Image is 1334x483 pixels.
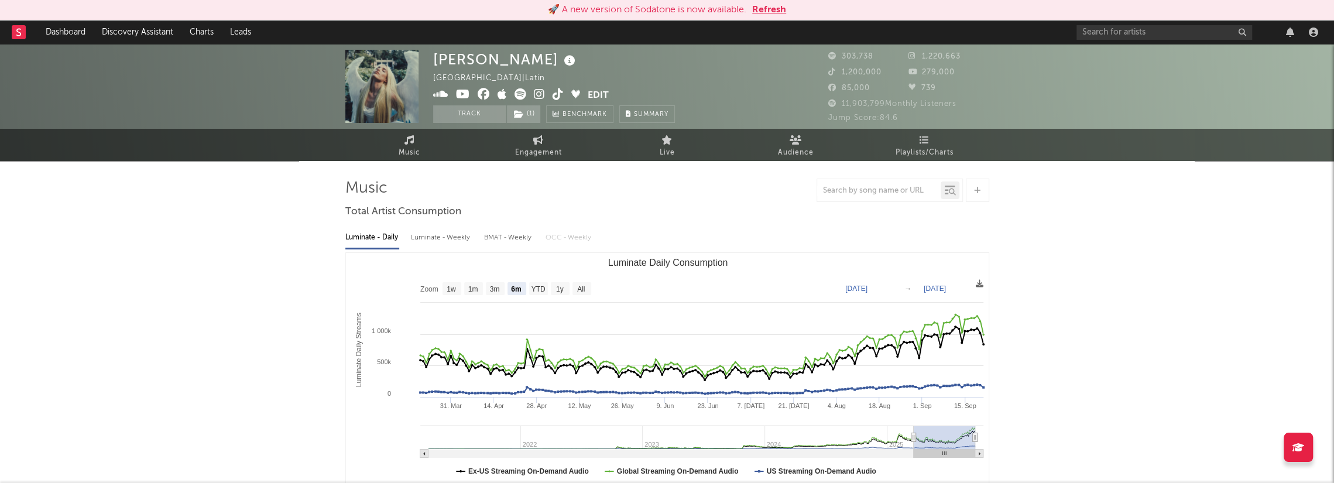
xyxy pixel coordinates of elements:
a: Benchmark [546,105,613,123]
text: 9. Jun [656,402,674,409]
div: [GEOGRAPHIC_DATA] | Latin [433,71,558,85]
span: Total Artist Consumption [345,205,461,219]
text: Global Streaming On-Demand Audio [616,467,738,475]
text: 15. Sep [954,402,976,409]
text: 14. Apr [483,402,504,409]
input: Search for artists [1076,25,1252,40]
text: [DATE] [845,285,867,293]
input: Search by song name or URL [817,186,941,196]
button: Track [433,105,506,123]
text: 26. May [611,402,634,409]
text: 31. Mar [440,402,462,409]
div: Luminate - Weekly [411,228,472,248]
span: Jump Score: 84.6 [828,114,898,122]
a: Discovery Assistant [94,20,181,44]
text: 1 000k [371,327,391,334]
text: 1. Sep [913,402,931,409]
text: YTD [531,285,545,293]
span: Live [660,146,675,160]
span: 85,000 [828,84,870,92]
text: All [577,285,585,293]
span: 1,220,663 [908,53,961,60]
a: Live [603,129,732,161]
div: Luminate - Daily [345,228,399,248]
span: 739 [908,84,936,92]
a: Playlists/Charts [860,129,989,161]
text: Ex-US Streaming On-Demand Audio [468,467,589,475]
text: Luminate Daily Consumption [608,258,728,268]
div: [PERSON_NAME] [433,50,578,69]
span: 1,200,000 [828,68,882,76]
text: 4. Aug [827,402,845,409]
span: Music [399,146,420,160]
a: Music [345,129,474,161]
text: 21. [DATE] [778,402,809,409]
div: BMAT - Weekly [484,228,534,248]
text: 12. May [568,402,591,409]
text: 0 [387,390,390,397]
a: Dashboard [37,20,94,44]
text: US Streaming On-Demand Audio [766,467,876,475]
text: 18. Aug [868,402,890,409]
span: Engagement [515,146,562,160]
text: 1y [555,285,563,293]
a: Leads [222,20,259,44]
span: 279,000 [908,68,955,76]
span: 303,738 [828,53,873,60]
span: Playlists/Charts [896,146,954,160]
span: Benchmark [563,108,607,122]
text: 1w [447,285,456,293]
span: ( 1 ) [506,105,541,123]
button: Summary [619,105,675,123]
text: 6m [511,285,521,293]
text: 23. Jun [697,402,718,409]
a: Charts [181,20,222,44]
text: → [904,285,911,293]
text: Luminate Daily Streams [355,313,363,387]
text: 3m [489,285,499,293]
span: Audience [778,146,814,160]
text: 7. [DATE] [737,402,764,409]
text: 500k [377,358,391,365]
a: Engagement [474,129,603,161]
text: [DATE] [924,285,946,293]
text: 1m [468,285,478,293]
button: Refresh [752,3,786,17]
span: 11,903,799 Monthly Listeners [828,100,956,108]
text: 28. Apr [526,402,547,409]
a: Audience [732,129,860,161]
span: Summary [634,111,668,118]
text: Zoom [420,285,438,293]
div: 🚀 A new version of Sodatone is now available. [548,3,746,17]
button: Edit [588,88,609,103]
button: (1) [507,105,540,123]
